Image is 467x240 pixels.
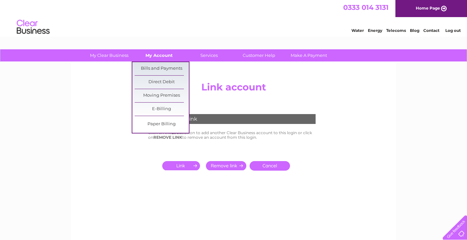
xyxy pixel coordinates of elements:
[135,62,189,75] a: Bills and Payments
[148,114,316,124] div: Add/Remove Link
[82,49,136,61] a: My Clear Business
[135,89,189,102] a: Moving Premises
[206,161,246,170] input: Submit
[132,49,186,61] a: My Account
[368,28,382,33] a: Energy
[386,28,406,33] a: Telecoms
[343,3,389,12] a: 0333 014 3131
[135,103,189,116] a: E-Billing
[79,4,389,32] div: Clear Business is a trading name of Verastar Limited (registered in [GEOGRAPHIC_DATA] No. 3667643...
[182,49,236,61] a: Services
[232,49,286,61] a: Customer Help
[135,76,189,89] a: Direct Debit
[250,161,290,171] a: Cancel
[153,135,182,140] b: REMOVE LINK
[16,17,50,37] img: logo.png
[135,118,189,131] a: Paper Billing
[410,28,419,33] a: Blog
[423,28,439,33] a: Contact
[351,28,364,33] a: Water
[445,28,461,33] a: Log out
[146,129,321,141] td: Click on the button to add another Clear Business account to this login or click on to remove an ...
[282,49,336,61] a: Make A Payment
[162,161,203,170] input: Submit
